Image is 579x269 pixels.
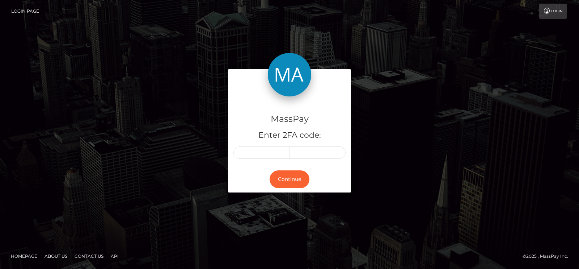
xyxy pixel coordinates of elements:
[539,4,567,19] a: Login
[8,251,40,262] a: Homepage
[72,251,106,262] a: Contact Us
[268,53,311,96] img: MassPay
[270,170,309,188] button: Continue
[523,252,574,260] div: © 2025 , MassPay Inc.
[108,251,122,262] a: API
[42,251,70,262] a: About Us
[11,4,39,19] a: Login Page
[233,130,346,141] h5: Enter 2FA code:
[233,113,346,125] h4: MassPay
